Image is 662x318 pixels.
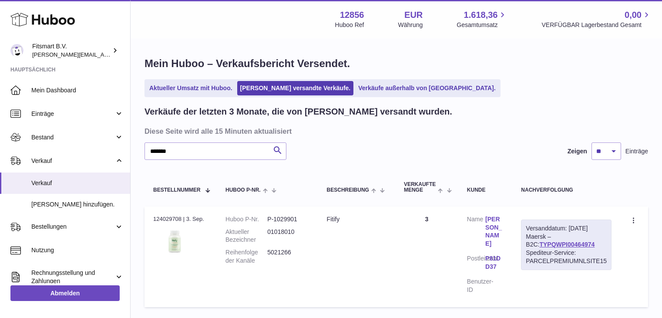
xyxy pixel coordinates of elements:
[464,9,498,21] span: 1.618,36
[485,254,504,271] a: P81DD37
[457,21,507,29] span: Gesamtumsatz
[541,21,652,29] span: VERFÜGBAR Lagerbestand Gesamt
[144,126,646,136] h3: Diese Seite wird alle 15 Minuten aktualisiert
[31,223,114,231] span: Bestellungen
[267,228,309,244] dd: 01018010
[10,285,120,301] a: Abmelden
[31,246,124,254] span: Nutzung
[267,248,309,265] dd: 5021266
[31,157,114,165] span: Verkauf
[225,215,267,223] dt: Huboo P-Nr.
[327,215,386,223] div: Fitify
[31,269,114,285] span: Rechnungsstellung und Zahlungen
[539,241,595,248] a: TYPQWPI00464974
[526,249,607,265] div: Spediteur-Service: PARCELPREMIUMNLSITE15
[467,254,485,273] dt: Postleitzahl
[625,9,642,21] span: 0,00
[404,182,436,193] span: Verkaufte Menge
[327,187,369,193] span: Beschreibung
[404,9,423,21] strong: EUR
[31,133,114,142] span: Bestand
[153,215,208,223] div: 124029708 | 3. Sep.
[267,215,309,223] dd: P-1029901
[31,86,124,95] span: Mein Dashboard
[457,9,507,29] a: 1.618,36 Gesamtumsatz
[521,187,612,193] div: Nachverfolgung
[144,106,452,118] h2: Verkäufe der letzten 3 Monate, die von [PERSON_NAME] versandt wurden.
[398,21,423,29] div: Währung
[144,57,648,71] h1: Mein Huboo – Verkaufsbericht Versendet.
[153,226,197,257] img: 128561739542540.png
[31,200,124,209] span: [PERSON_NAME] hinzufügen.
[395,206,458,307] td: 3
[335,21,364,29] div: Huboo Ref
[485,215,504,248] a: [PERSON_NAME]
[10,44,24,57] img: jonathan@leaderoo.com
[153,187,201,193] span: Bestellnummer
[541,9,652,29] a: 0,00 VERFÜGBAR Lagerbestand Gesamt
[31,179,124,187] span: Verkauf
[225,187,261,193] span: Huboo P-Nr.
[32,51,175,58] span: [PERSON_NAME][EMAIL_ADDRESS][DOMAIN_NAME]
[521,220,612,270] div: Maersk – B2C:
[467,187,504,193] div: Kunde
[467,215,485,250] dt: Name
[568,147,587,156] label: Zeigen
[31,110,114,118] span: Einträge
[625,147,648,156] span: Einträge
[225,228,267,244] dt: Aktueller Bezeichner
[526,224,607,233] div: Versanddatum: [DATE]
[355,81,498,95] a: Verkäufe außerhalb von [GEOGRAPHIC_DATA].
[340,9,364,21] strong: 12856
[467,277,485,294] dt: Benutzer-ID
[146,81,235,95] a: Aktueller Umsatz mit Huboo.
[237,81,354,95] a: [PERSON_NAME] versandte Verkäufe.
[32,42,111,59] div: Fitsmart B.V.
[225,248,267,265] dt: Reihenfolge der Kanäle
